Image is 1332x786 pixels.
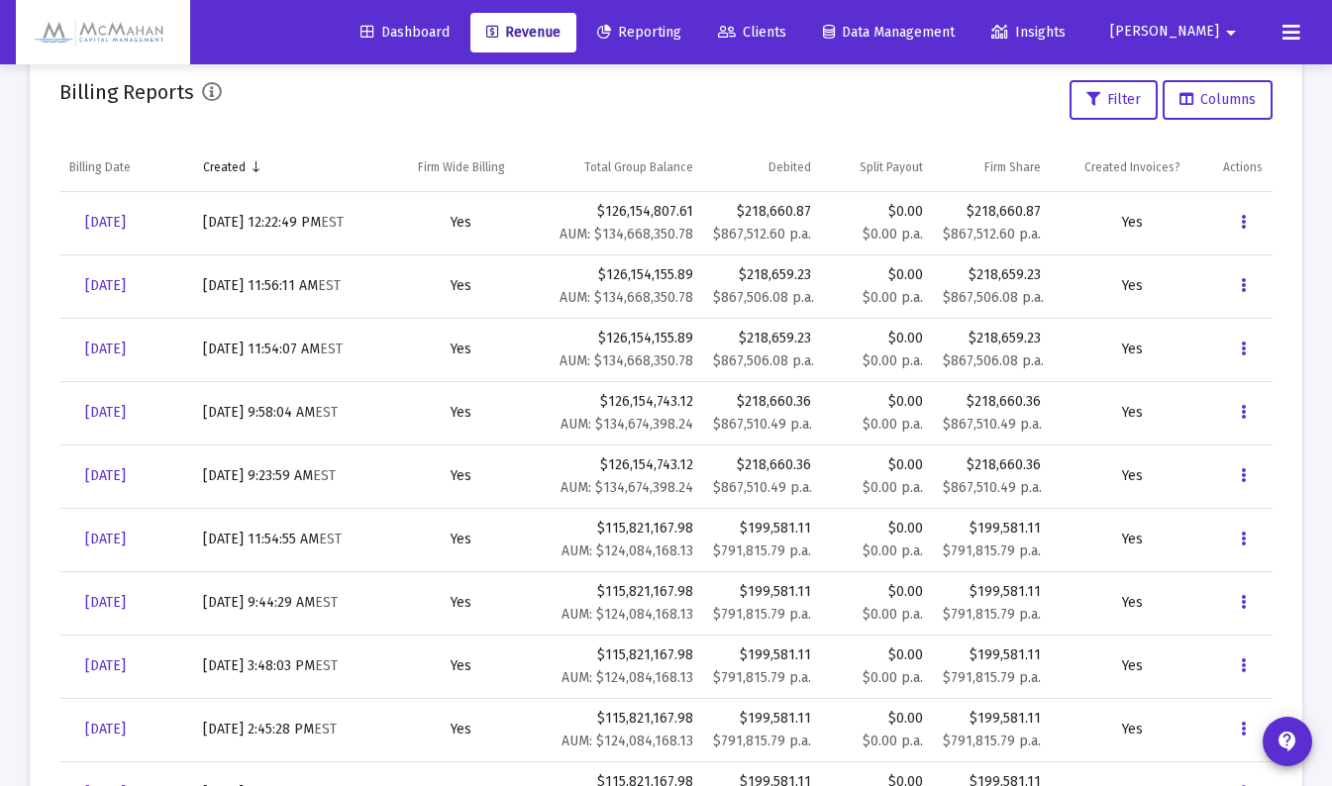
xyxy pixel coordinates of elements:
[69,330,142,369] a: [DATE]
[391,466,531,486] div: Yes
[551,265,693,308] div: $126,154,155.89
[391,403,531,423] div: Yes
[85,341,126,357] span: [DATE]
[1213,144,1280,191] td: Column Actions
[1163,80,1273,120] button: Columns
[1086,91,1141,108] span: Filter
[313,467,336,484] small: EST
[713,645,811,665] div: $199,581.11
[943,606,1041,623] small: $791,815.79 p.a.
[831,582,923,625] div: $0.00
[418,159,505,175] div: Firm Wide Billing
[69,646,142,686] a: [DATE]
[1061,213,1203,233] div: Yes
[943,455,1041,475] div: $218,660.36
[203,593,372,613] div: [DATE] 9:44:29 AM
[863,416,923,433] small: $0.00 p.a.
[713,289,814,306] small: $867,506.08 p.a.
[85,404,126,421] span: [DATE]
[31,13,175,52] img: Dashboard
[391,720,531,739] div: Yes
[391,656,531,676] div: Yes
[943,582,1041,602] div: $199,581.11
[85,277,126,294] span: [DATE]
[85,657,126,674] span: [DATE]
[975,13,1081,52] a: Insights
[703,144,821,191] td: Column Debited
[702,13,802,52] a: Clients
[768,159,811,175] div: Debited
[823,24,955,41] span: Data Management
[943,265,1041,285] div: $218,659.23
[1219,13,1243,52] mat-icon: arrow_drop_down
[831,519,923,561] div: $0.00
[560,289,693,306] small: AUM: $134,668,350.78
[831,645,923,688] div: $0.00
[319,531,342,547] small: EST
[391,276,531,296] div: Yes
[59,76,194,108] h2: Billing Reports
[807,13,971,52] a: Data Management
[713,519,811,539] div: $199,581.11
[69,520,142,559] a: [DATE]
[1086,12,1267,51] button: [PERSON_NAME]
[560,352,693,369] small: AUM: $134,668,350.78
[1084,159,1180,175] div: Created Invoices?
[59,144,193,191] td: Column Billing Date
[69,710,142,749] a: [DATE]
[821,144,933,191] td: Column Split Payout
[863,352,923,369] small: $0.00 p.a.
[713,455,811,475] div: $218,660.36
[943,519,1041,539] div: $199,581.11
[69,583,142,623] a: [DATE]
[581,13,697,52] a: Reporting
[203,159,246,175] div: Created
[315,404,338,421] small: EST
[85,721,126,737] span: [DATE]
[713,606,811,623] small: $791,815.79 p.a.
[1061,656,1203,676] div: Yes
[863,479,923,496] small: $0.00 p.a.
[991,24,1066,41] span: Insights
[318,277,341,294] small: EST
[203,720,372,739] div: [DATE] 2:45:28 PM
[943,479,1042,496] small: $867,510.49 p.a.
[984,159,1041,175] div: Firm Share
[391,530,531,549] div: Yes
[713,392,811,412] div: $218,660.36
[203,213,372,233] div: [DATE] 12:22:49 PM
[562,669,693,686] small: AUM: $124,084,168.13
[863,606,923,623] small: $0.00 p.a.
[713,582,811,602] div: $199,581.11
[863,733,923,749] small: $0.00 p.a.
[315,657,338,674] small: EST
[943,226,1041,243] small: $867,512.60 p.a.
[933,144,1051,191] td: Column Firm Share
[203,530,372,549] div: [DATE] 11:54:55 AM
[713,226,811,243] small: $867,512.60 p.a.
[713,202,811,222] div: $218,660.87
[713,542,811,559] small: $791,815.79 p.a.
[943,645,1041,665] div: $199,581.11
[713,479,812,496] small: $867,510.49 p.a.
[831,709,923,751] div: $0.00
[391,340,531,359] div: Yes
[943,669,1041,686] small: $791,815.79 p.a.
[203,276,372,296] div: [DATE] 11:56:11 AM
[943,202,1041,222] div: $218,660.87
[718,24,786,41] span: Clients
[831,329,923,371] div: $0.00
[345,13,465,52] a: Dashboard
[360,24,450,41] span: Dashboard
[1061,593,1203,613] div: Yes
[943,329,1041,348] div: $218,659.23
[551,709,693,751] div: $115,821,167.98
[381,144,541,191] td: Column Firm Wide Billing
[1051,144,1213,191] td: Column Created Invoices?
[203,466,372,486] div: [DATE] 9:23:59 AM
[713,733,811,749] small: $791,815.79 p.a.
[943,289,1044,306] small: $867,506.08 p.a.
[562,733,693,749] small: AUM: $124,084,168.13
[713,352,814,369] small: $867,506.08 p.a.
[1179,91,1256,108] span: Columns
